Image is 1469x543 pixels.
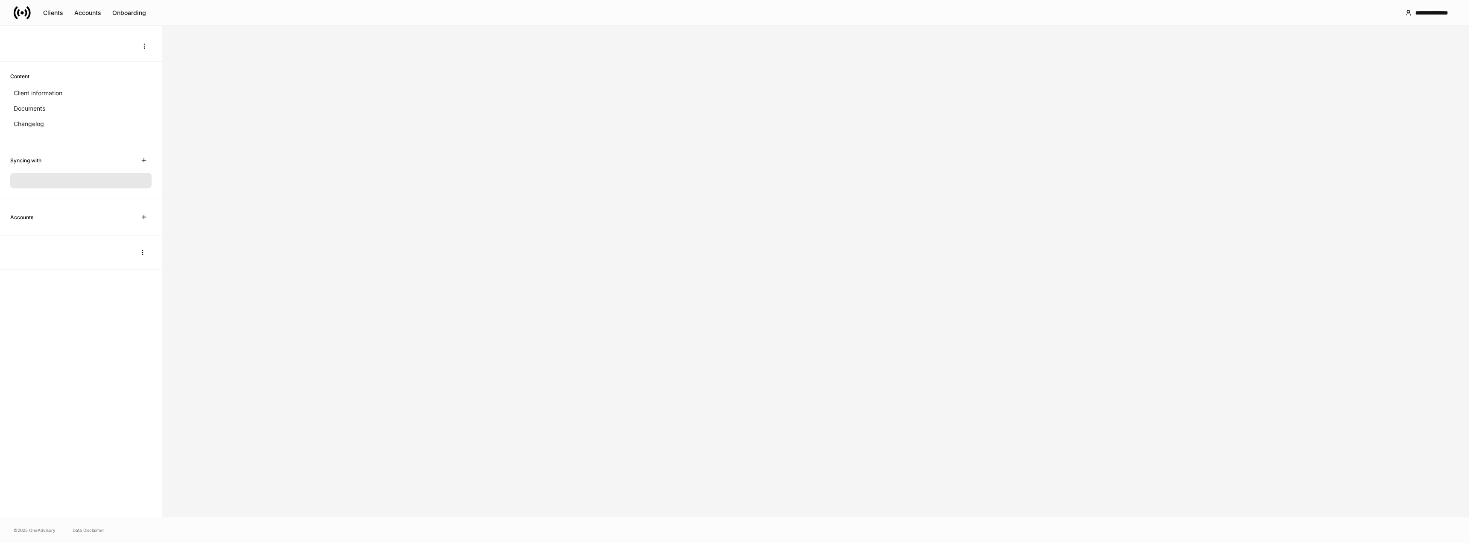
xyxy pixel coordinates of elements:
a: Changelog [10,116,152,132]
p: Documents [14,104,45,113]
span: © 2025 OneAdvisory [14,527,56,534]
button: Onboarding [107,6,152,20]
div: Onboarding [112,10,146,16]
a: Documents [10,101,152,116]
h6: Accounts [10,213,33,221]
p: Client information [14,89,62,97]
a: Data Disclaimer [73,527,104,534]
div: Accounts [74,10,101,16]
button: Clients [38,6,69,20]
p: Changelog [14,120,44,128]
div: Clients [43,10,63,16]
a: Client information [10,85,152,101]
button: Accounts [69,6,107,20]
h6: Syncing with [10,156,41,164]
h6: Content [10,72,29,80]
